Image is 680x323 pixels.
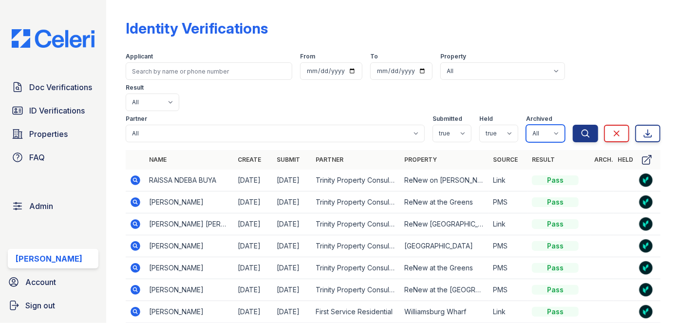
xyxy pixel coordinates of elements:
[8,77,98,97] a: Doc Verifications
[370,53,378,60] label: To
[400,257,489,279] td: ReNew at the Greens
[312,170,400,191] td: Trinity Property Consultants
[639,261,653,275] img: veriff_icon-a8db88843dc71b703a3f0639e180f75028b2772646d23647cc7fba97086f41ca.png
[273,301,312,323] td: [DATE]
[639,173,653,187] img: veriff_icon-a8db88843dc71b703a3f0639e180f75028b2772646d23647cc7fba97086f41ca.png
[404,156,437,163] a: Property
[16,253,82,265] div: [PERSON_NAME]
[145,257,234,279] td: [PERSON_NAME]
[273,170,312,191] td: [DATE]
[8,101,98,120] a: ID Verifications
[238,156,261,163] a: Create
[25,300,55,311] span: Sign out
[29,128,68,140] span: Properties
[489,301,528,323] td: Link
[273,191,312,213] td: [DATE]
[489,191,528,213] td: PMS
[312,213,400,235] td: Trinity Property Consultants
[400,191,489,213] td: ReNew at the Greens
[8,148,98,167] a: FAQ
[489,235,528,257] td: PMS
[234,191,273,213] td: [DATE]
[532,285,579,295] div: Pass
[145,279,234,301] td: [PERSON_NAME]
[639,217,653,231] img: veriff_icon-a8db88843dc71b703a3f0639e180f75028b2772646d23647cc7fba97086f41ca.png
[145,170,234,191] td: RAISSA NDEBA BUYA
[4,29,102,48] img: CE_Logo_Blue-a8612792a0a2168367f1c8372b55b34899dd931a85d93a1a3d3e32e68fde9ad4.png
[400,235,489,257] td: [GEOGRAPHIC_DATA]
[594,156,613,163] a: Arch.
[4,296,102,315] a: Sign out
[29,105,85,116] span: ID Verifications
[312,257,400,279] td: Trinity Property Consultants
[126,115,147,123] label: Partner
[145,301,234,323] td: [PERSON_NAME]
[400,279,489,301] td: ReNew at the [GEOGRAPHIC_DATA]
[8,196,98,216] a: Admin
[532,219,579,229] div: Pass
[8,124,98,144] a: Properties
[126,62,292,80] input: Search by name or phone number
[479,115,493,123] label: Held
[234,235,273,257] td: [DATE]
[440,53,466,60] label: Property
[4,272,102,292] a: Account
[234,301,273,323] td: [DATE]
[489,170,528,191] td: Link
[25,276,56,288] span: Account
[532,241,579,251] div: Pass
[400,301,489,323] td: Williamsburg Wharf
[489,213,528,235] td: Link
[126,19,268,37] div: Identity Verifications
[126,84,144,92] label: Result
[532,197,579,207] div: Pass
[29,200,53,212] span: Admin
[639,283,653,297] img: veriff_icon-a8db88843dc71b703a3f0639e180f75028b2772646d23647cc7fba97086f41ca.png
[29,81,92,93] span: Doc Verifications
[312,235,400,257] td: Trinity Property Consultants
[29,152,45,163] span: FAQ
[400,170,489,191] td: ReNew on [PERSON_NAME]
[273,279,312,301] td: [DATE]
[273,257,312,279] td: [DATE]
[234,213,273,235] td: [DATE]
[532,156,555,163] a: Result
[532,175,579,185] div: Pass
[489,257,528,279] td: PMS
[145,235,234,257] td: [PERSON_NAME]
[639,239,653,253] img: veriff_icon-a8db88843dc71b703a3f0639e180f75028b2772646d23647cc7fba97086f41ca.png
[234,257,273,279] td: [DATE]
[234,279,273,301] td: [DATE]
[532,307,579,317] div: Pass
[145,191,234,213] td: [PERSON_NAME]
[493,156,518,163] a: Source
[273,213,312,235] td: [DATE]
[312,301,400,323] td: First Service Residential
[489,279,528,301] td: PMS
[126,53,153,60] label: Applicant
[316,156,343,163] a: Partner
[277,156,300,163] a: Submit
[149,156,167,163] a: Name
[639,305,653,319] img: veriff_icon-a8db88843dc71b703a3f0639e180f75028b2772646d23647cc7fba97086f41ca.png
[145,213,234,235] td: [PERSON_NAME] [PERSON_NAME]
[312,191,400,213] td: Trinity Property Consultants
[526,115,552,123] label: Archived
[312,279,400,301] td: Trinity Property Consultants
[400,213,489,235] td: ReNew [GEOGRAPHIC_DATA]
[618,156,633,163] a: Held
[639,195,653,209] img: veriff_icon-a8db88843dc71b703a3f0639e180f75028b2772646d23647cc7fba97086f41ca.png
[300,53,315,60] label: From
[234,170,273,191] td: [DATE]
[273,235,312,257] td: [DATE]
[433,115,462,123] label: Submitted
[532,263,579,273] div: Pass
